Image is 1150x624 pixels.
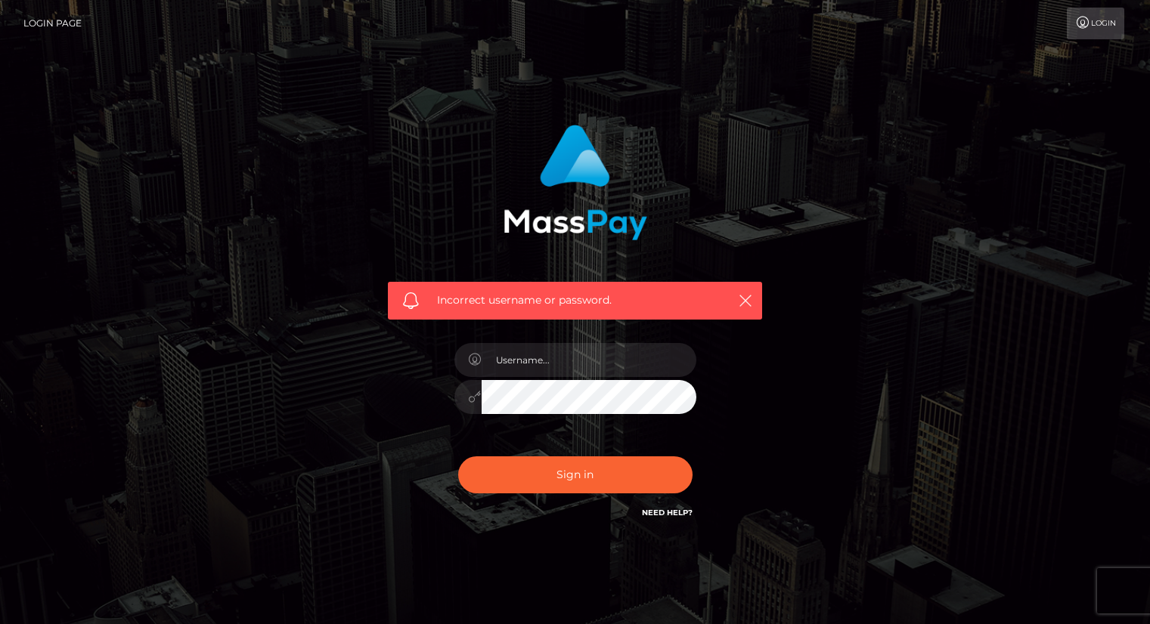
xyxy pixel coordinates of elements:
input: Username... [482,343,696,377]
a: Login Page [23,8,82,39]
span: Incorrect username or password. [437,292,713,308]
img: MassPay Login [504,125,647,240]
a: Login [1067,8,1124,39]
a: Need Help? [642,508,693,517]
button: Sign in [458,456,693,493]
